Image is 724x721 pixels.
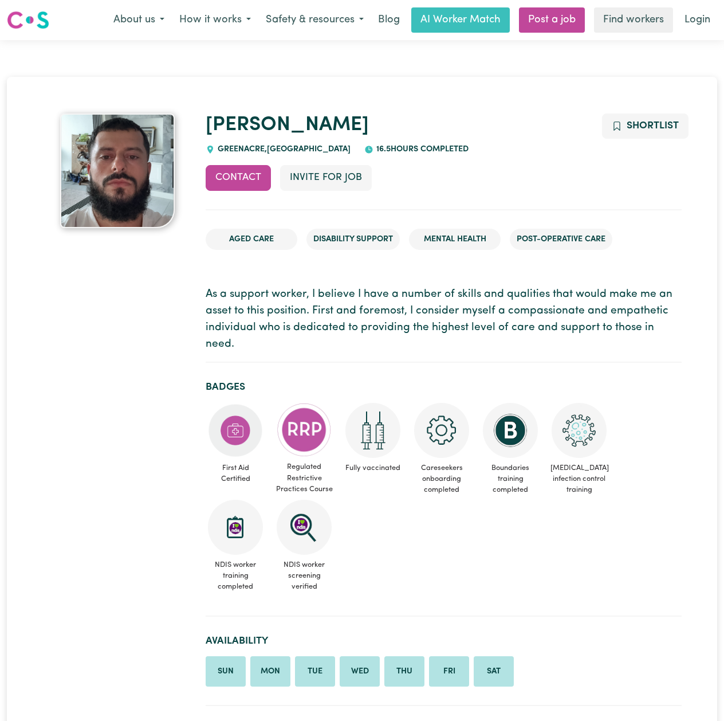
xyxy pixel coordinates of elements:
li: Available on Saturday [474,656,514,687]
img: CS Academy: Regulated Restrictive Practices course completed [277,403,332,457]
button: Safety & resources [258,8,371,32]
a: Careseekers logo [7,7,49,33]
h2: Availability [206,635,682,647]
span: Boundaries training completed [481,458,540,500]
li: Available on Sunday [206,656,246,687]
img: Care and support worker has completed First Aid Certification [208,403,263,458]
a: AI Worker Match [411,7,510,33]
li: Available on Wednesday [340,656,380,687]
li: Available on Thursday [384,656,424,687]
li: Mental Health [409,229,501,250]
img: Careseekers logo [7,10,49,30]
span: Regulated Restrictive Practices Course [274,457,334,499]
li: Disability Support [306,229,400,250]
span: First Aid Certified [206,458,265,489]
img: Care and support worker has received 2 doses of COVID-19 vaccine [345,403,400,458]
a: Login [678,7,717,33]
button: Contact [206,165,271,190]
h2: Badges [206,381,682,393]
li: Aged Care [206,229,297,250]
a: Blog [371,7,407,33]
a: Find workers [594,7,673,33]
li: Available on Friday [429,656,469,687]
span: NDIS worker training completed [206,555,265,597]
span: Shortlist [627,121,679,131]
img: CS Academy: Boundaries in care and support work course completed [483,403,538,458]
button: Add to shortlist [602,113,688,139]
a: Post a job [519,7,585,33]
span: GREENACRE , [GEOGRAPHIC_DATA] [215,145,351,154]
span: 16.5 hours completed [373,145,469,154]
img: CS Academy: COVID-19 Infection Control Training course completed [552,403,607,458]
a: [PERSON_NAME] [206,115,369,135]
li: Available on Tuesday [295,656,335,687]
span: Fully vaccinated [343,458,403,478]
img: CS Academy: Careseekers Onboarding course completed [414,403,469,458]
span: Careseekers onboarding completed [412,458,471,500]
img: NDIS Worker Screening Verified [277,500,332,555]
button: About us [106,8,172,32]
span: [MEDICAL_DATA] infection control training [549,458,609,500]
li: Available on Monday [250,656,290,687]
img: Ibrahim [60,113,175,228]
button: How it works [172,8,258,32]
button: Invite for Job [280,165,372,190]
p: As a support worker, I believe I have a number of skills and qualities that would make me an asse... [206,287,682,352]
span: NDIS worker screening verified [274,555,334,597]
li: Post-operative care [510,229,612,250]
img: CS Academy: Introduction to NDIS Worker Training course completed [208,500,263,555]
a: Ibrahim 's profile picture' [42,113,192,228]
